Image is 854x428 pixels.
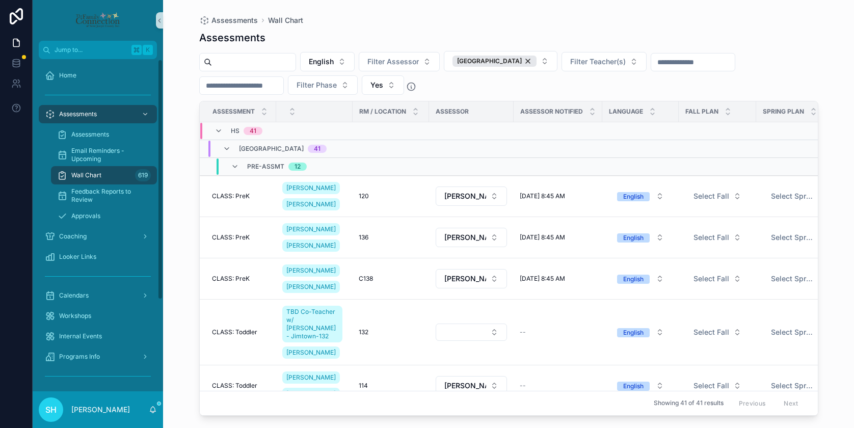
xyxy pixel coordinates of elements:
[520,192,596,200] a: [DATE] 8:45 AM
[609,270,672,288] button: Select Button
[685,270,750,288] button: Select Button
[59,291,89,300] span: Calendars
[609,228,672,247] button: Select Button
[685,187,750,205] button: Select Button
[359,192,423,200] a: 120
[436,108,469,116] span: Assessor
[39,105,157,123] a: Assessments
[771,191,814,201] span: Select Spring
[51,146,157,164] a: Email Reminders - Upcoming
[763,270,834,288] button: Select Button
[685,108,718,116] span: Fall Plan
[282,182,340,194] a: [PERSON_NAME]
[771,232,814,243] span: Select Spring
[212,192,270,200] a: CLASS: PreK
[39,347,157,366] a: Programs Info
[282,306,342,342] a: TBD Co-Teacher w/ [PERSON_NAME] - Jimtown-132
[39,286,157,305] a: Calendars
[520,233,596,242] a: [DATE] 8:45 AM
[436,324,507,341] button: Select Button
[282,388,340,400] a: [PERSON_NAME]
[286,390,336,398] span: [PERSON_NAME]
[520,192,565,200] span: [DATE] 8:45 AM
[623,233,644,243] div: English
[436,376,507,395] button: Select Button
[435,376,508,396] a: Select Button
[247,163,284,171] span: Pre-Assmt
[212,275,270,283] a: CLASS: PreK
[59,232,87,240] span: Coaching
[212,382,257,390] span: CLASS: Toddler
[444,232,486,243] span: [PERSON_NAME]
[51,207,157,225] a: Approvals
[59,332,102,340] span: Internal Events
[763,108,804,116] span: Spring Plan
[39,307,157,325] a: Workshops
[286,184,336,192] span: [PERSON_NAME]
[199,31,265,45] h1: Assessments
[212,275,250,283] span: CLASS: PreK
[362,75,404,95] button: Select Button
[762,186,835,206] a: Select Button
[59,353,100,361] span: Programs Info
[71,405,130,415] p: [PERSON_NAME]
[685,323,750,341] button: Select Button
[359,233,368,242] span: 136
[359,233,423,242] a: 136
[297,80,337,90] span: Filter Phase
[286,266,336,275] span: [PERSON_NAME]
[231,127,239,135] span: HS
[39,248,157,266] a: Looker Links
[212,328,270,336] a: CLASS: Toddler
[39,41,157,59] button: Jump to...K
[45,404,57,416] span: SH
[288,75,358,95] button: Select Button
[685,186,750,206] a: Select Button
[359,275,373,283] span: C138
[763,323,834,341] button: Select Button
[59,312,91,320] span: Workshops
[59,110,97,118] span: Assessments
[367,57,419,67] span: Filter Assessor
[212,192,250,200] span: CLASS: PreK
[282,281,340,293] a: [PERSON_NAME]
[295,163,301,171] div: 12
[693,381,729,391] span: Select Fall
[444,274,486,284] span: [PERSON_NAME]
[51,186,157,205] a: Feedback Reports to Review
[71,212,100,220] span: Approvals
[771,381,814,391] span: Select Spring
[762,228,835,247] a: Select Button
[771,274,814,284] span: Select Spring
[212,108,255,116] span: Assessment
[286,373,336,382] span: [PERSON_NAME]
[268,15,303,25] a: Wall Chart
[359,52,440,71] button: Select Button
[55,46,127,54] span: Jump to...
[436,228,507,247] button: Select Button
[520,275,596,283] a: [DATE] 8:45 AM
[359,328,423,336] a: 132
[71,130,109,139] span: Assessments
[282,346,340,359] a: [PERSON_NAME]
[685,376,750,395] a: Select Button
[762,323,835,342] a: Select Button
[570,57,626,67] span: Filter Teacher(s)
[286,225,336,233] span: [PERSON_NAME]
[763,377,834,395] button: Select Button
[33,59,163,391] div: scrollable content
[282,304,346,361] a: TBD Co-Teacher w/ [PERSON_NAME] - Jimtown-132[PERSON_NAME]
[359,192,369,200] span: 120
[693,232,729,243] span: Select Fall
[144,46,152,54] span: K
[51,166,157,184] a: Wall Chart619
[39,66,157,85] a: Home
[212,233,270,242] a: CLASS: PreK
[359,108,406,116] span: RM / Location
[623,328,644,337] div: English
[435,227,508,248] a: Select Button
[211,15,258,25] span: Assessments
[286,283,336,291] span: [PERSON_NAME]
[286,200,336,208] span: [PERSON_NAME]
